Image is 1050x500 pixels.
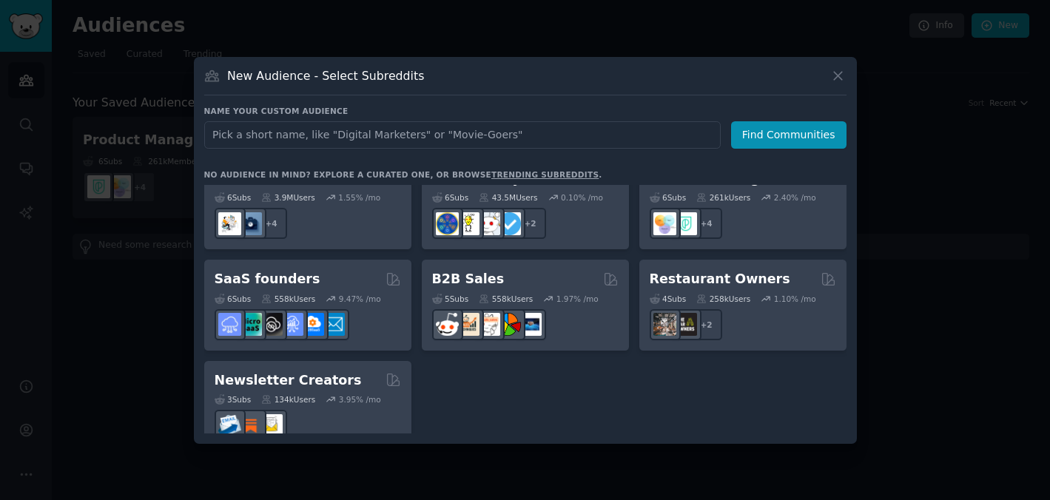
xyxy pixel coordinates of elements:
[339,394,381,405] div: 3.95 % /mo
[653,212,676,235] img: ProductManagement
[260,313,283,336] img: NoCodeSaaS
[515,208,546,239] div: + 2
[674,212,697,235] img: ProductMgmt
[479,294,533,304] div: 558k Users
[650,294,687,304] div: 4 Sub s
[731,121,847,149] button: Find Communities
[674,313,697,336] img: BarOwners
[432,294,469,304] div: 5 Sub s
[260,414,283,437] img: Newsletters
[204,106,847,116] h3: Name your custom audience
[432,270,505,288] h2: B2B Sales
[322,313,345,336] img: SaaS_Email_Marketing
[498,313,521,336] img: B2BSales
[218,212,241,235] img: RemoteJobs
[653,313,676,336] img: restaurantowners
[215,371,362,390] h2: Newsletter Creators
[691,208,722,239] div: + 4
[436,313,459,336] img: sales
[239,313,262,336] img: microsaas
[261,394,315,405] div: 134k Users
[301,313,324,336] img: B2BSaaS
[215,270,320,288] h2: SaaS founders
[215,294,252,304] div: 6 Sub s
[261,294,315,304] div: 558k Users
[519,313,542,336] img: B_2_B_Selling_Tips
[691,309,722,340] div: + 2
[561,192,603,203] div: 0.10 % /mo
[204,169,602,180] div: No audience in mind? Explore a curated one, or browse .
[457,212,479,235] img: lifehacks
[239,414,262,437] img: Substack
[477,212,500,235] img: productivity
[280,313,303,336] img: SaaSSales
[218,414,241,437] img: Emailmarketing
[477,313,500,336] img: b2b_sales
[436,212,459,235] img: LifeProTips
[338,192,380,203] div: 1.55 % /mo
[696,294,750,304] div: 258k Users
[239,212,262,235] img: work
[215,394,252,405] div: 3 Sub s
[479,192,537,203] div: 43.5M Users
[650,192,687,203] div: 6 Sub s
[774,294,816,304] div: 1.10 % /mo
[498,212,521,235] img: getdisciplined
[204,121,721,149] input: Pick a short name, like "Digital Marketers" or "Movie-Goers"
[556,294,599,304] div: 1.97 % /mo
[457,313,479,336] img: salestechniques
[261,192,315,203] div: 3.9M Users
[227,68,424,84] h3: New Audience - Select Subreddits
[650,270,790,288] h2: Restaurant Owners
[339,294,381,304] div: 9.47 % /mo
[491,170,599,179] a: trending subreddits
[215,192,252,203] div: 6 Sub s
[218,313,241,336] img: SaaS
[432,192,469,203] div: 6 Sub s
[696,192,750,203] div: 261k Users
[774,192,816,203] div: 2.40 % /mo
[256,208,287,239] div: + 4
